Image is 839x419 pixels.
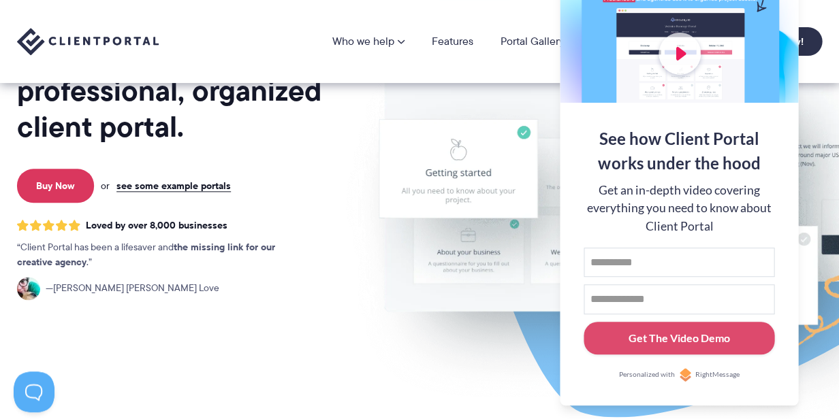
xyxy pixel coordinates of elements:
span: [PERSON_NAME] [PERSON_NAME] Love [46,281,219,296]
a: Who we help [332,36,405,47]
p: Client Portal has been a lifesaver and . [17,240,303,270]
button: Get The Video Demo [584,322,774,355]
span: or [101,180,110,192]
a: Portal Gallery [501,36,565,47]
span: Loved by over 8,000 businesses [86,220,227,231]
a: Buy Now [17,169,94,203]
a: see some example portals [116,180,231,192]
div: Get The Video Demo [629,330,730,346]
span: RightMessage [695,369,740,380]
span: Personalized with [618,369,674,380]
a: Features [432,36,473,47]
img: Personalized with RightMessage [678,368,692,382]
strong: the missing link for our creative agency [17,239,275,269]
iframe: Toggle Customer Support [14,371,54,412]
a: Personalized withRightMessage [584,368,774,382]
div: Get an in-depth video covering everything you need to know about Client Portal [584,182,774,235]
div: See how Client Portal works under the hood [584,127,774,175]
